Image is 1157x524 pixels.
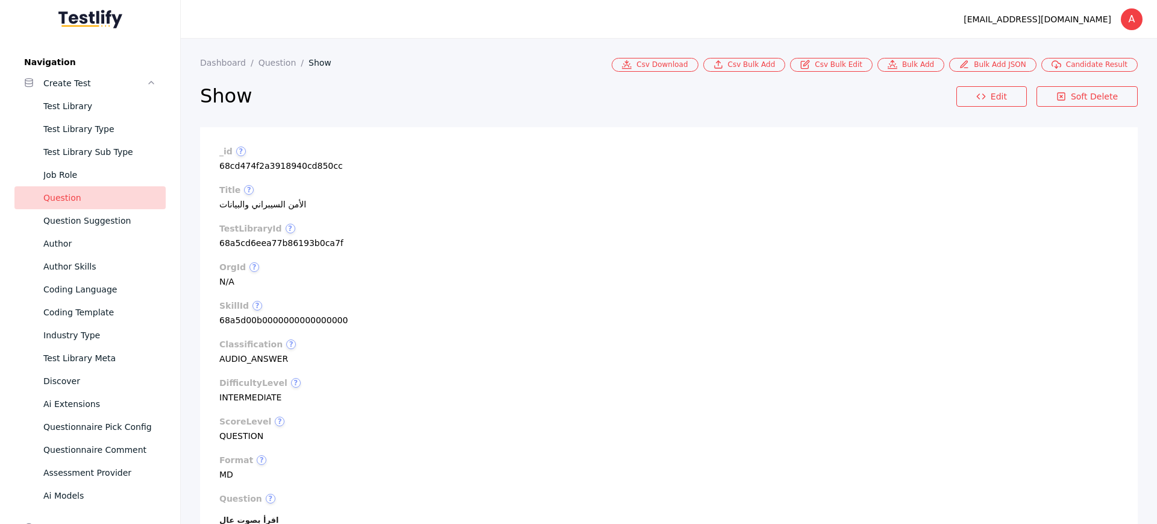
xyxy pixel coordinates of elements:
h2: Show [200,84,956,108]
span: ? [286,339,296,349]
label: skillId [219,301,1118,311]
a: Assessment Provider [14,461,166,484]
a: Edit [956,86,1027,107]
div: Discover [43,374,156,388]
div: Test Library Meta [43,351,156,365]
span: ? [249,262,259,272]
a: Discover [14,370,166,393]
a: Test Library Sub Type [14,140,166,163]
a: Csv Bulk Edit [790,58,873,72]
span: ? [275,417,284,426]
span: ? [266,494,275,503]
a: Questionnaire Comment [14,438,166,461]
span: ? [236,147,246,156]
span: ? [291,378,301,388]
a: Candidate Result [1041,58,1138,72]
a: Question [14,186,166,209]
label: scoreLevel [219,417,1118,426]
label: format [219,455,1118,465]
span: ? [286,224,295,233]
section: AUDIO_ANSWER [219,339,1118,364]
a: Questionnaire Pick Config [14,415,166,438]
a: Ai Extensions [14,393,166,415]
label: difficultyLevel [219,378,1118,388]
span: ? [252,301,262,311]
div: Job Role [43,168,156,182]
a: Dashboard [200,58,259,68]
a: Show [309,58,341,68]
span: ? [244,185,254,195]
section: QUESTION [219,417,1118,441]
div: Coding Language [43,282,156,297]
section: N/A [219,262,1118,286]
a: Test Library [14,95,166,118]
a: Coding Language [14,278,166,301]
label: Navigation [14,57,166,67]
section: 68a5d00b0000000000000000 [219,301,1118,325]
div: Question Suggestion [43,213,156,228]
a: Ai Models [14,484,166,507]
div: Test Library [43,99,156,113]
a: Bulk Add [877,58,944,72]
section: الأمن السيبراني والبيانات [219,185,1118,209]
section: MD [219,455,1118,479]
a: Industry Type [14,324,166,347]
a: Test Library Meta [14,347,166,370]
div: Questionnaire Pick Config [43,420,156,434]
div: Industry Type [43,328,156,342]
a: Job Role [14,163,166,186]
div: Create Test [43,76,146,90]
div: Ai Extensions [43,397,156,411]
div: [EMAIL_ADDRESS][DOMAIN_NAME] [964,12,1111,27]
a: Bulk Add JSON [949,58,1036,72]
a: Test Library Type [14,118,166,140]
a: Csv Bulk Add [703,58,786,72]
div: Ai Models [43,488,156,503]
label: question [219,494,1118,503]
div: Questionnaire Comment [43,443,156,457]
a: Soft Delete [1036,86,1138,107]
a: Question [259,58,309,68]
a: Csv Download [612,58,698,72]
label: testLibraryId [219,224,1118,233]
a: Question Suggestion [14,209,166,232]
span: ? [257,455,266,465]
div: Question [43,191,156,205]
div: Assessment Provider [43,466,156,480]
section: 68cd474f2a3918940cd850cc [219,147,1118,171]
label: classification [219,339,1118,349]
a: Author Skills [14,255,166,278]
label: title [219,185,1118,195]
div: Author Skills [43,259,156,274]
a: Author [14,232,166,255]
div: Test Library Type [43,122,156,136]
div: Coding Template [43,305,156,320]
div: A [1121,8,1143,30]
img: Testlify - Backoffice [58,10,122,28]
label: orgId [219,262,1118,272]
section: INTERMEDIATE [219,378,1118,402]
div: Author [43,236,156,251]
label: _id [219,147,1118,156]
a: Coding Template [14,301,166,324]
section: 68a5cd6eea77b86193b0ca7f [219,224,1118,248]
div: Test Library Sub Type [43,145,156,159]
